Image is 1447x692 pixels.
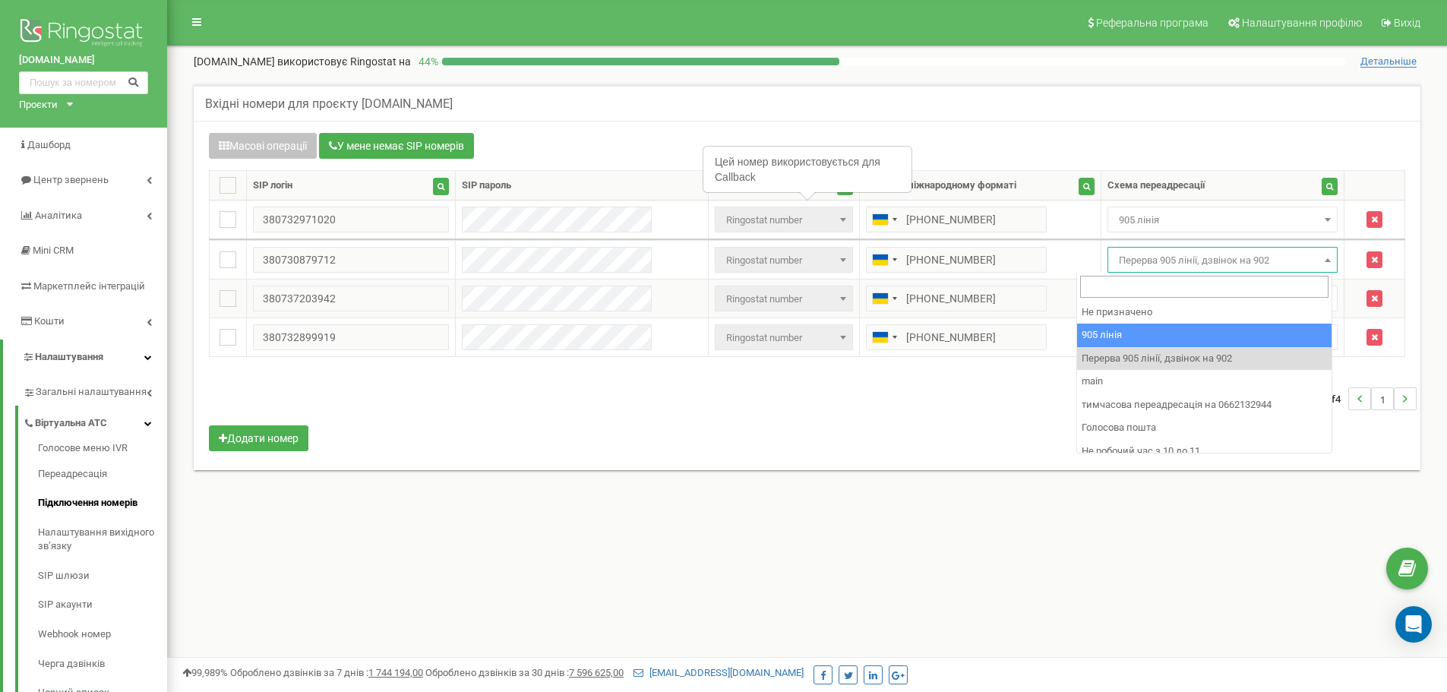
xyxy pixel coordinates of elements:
a: Голосове меню IVR [38,441,167,460]
li: тимчасова переадресація на 0662132944 [1077,393,1332,417]
span: 905 лінія [1107,207,1338,232]
input: 050 123 4567 [866,286,1047,311]
span: Перерва 905 лінії, дзвінок на 902 [1107,247,1338,273]
a: SIP шлюзи [38,561,167,591]
span: Ringostat number [720,327,847,349]
a: Webhook номер [38,620,167,649]
li: Перерва 905 лінії, дзвінок на 902 [1077,347,1332,371]
nav: ... [1313,372,1417,425]
span: Ringostat number [715,247,852,273]
span: Ringostat number [715,324,852,350]
li: 905 лінія [1077,324,1332,347]
h5: Вхідні номери для проєкту [DOMAIN_NAME] [205,97,453,111]
li: 1 [1371,387,1394,410]
li: Голосова пошта [1077,416,1332,440]
a: Підключення номерів [38,488,167,518]
span: Ringostat number [720,289,847,310]
a: [DOMAIN_NAME] [19,53,148,68]
span: Ringostat number [715,286,852,311]
a: Черга дзвінків [38,649,167,679]
span: Аналiтика [35,210,82,221]
span: використовує Ringostat на [277,55,411,68]
a: Переадресація [38,460,167,489]
button: Масові операції [209,133,317,159]
button: Додати номер [209,425,308,451]
div: Telephone country code [867,248,902,272]
a: Налаштування [3,340,167,375]
span: Ringostat number [715,207,852,232]
div: Telephone country code [867,286,902,311]
span: Реферальна програма [1096,17,1208,29]
li: main [1077,370,1332,393]
input: Пошук за номером [19,71,148,94]
a: Налаштування вихідного зв’язку [38,518,167,561]
div: Проєкти [19,98,58,112]
img: Ringostat logo [19,15,148,53]
span: Маркетплейс інтеграцій [33,280,145,292]
div: Схема переадресації [1107,179,1205,193]
a: Віртуальна АТС [23,406,167,437]
span: Ringostat number [720,210,847,231]
li: Не призначено [1077,301,1332,324]
div: Open Intercom Messenger [1395,606,1432,643]
span: Дашборд [27,139,71,150]
span: 99,989% [182,667,228,678]
span: 905 лінія [1113,210,1333,231]
span: Оброблено дзвінків за 7 днів : [230,667,423,678]
th: SIP пароль [456,171,709,201]
input: 050 123 4567 [866,207,1047,232]
span: Налаштування [35,351,103,362]
span: Перерва 905 лінії, дзвінок на 902 [1113,250,1333,271]
span: Кошти [34,315,65,327]
div: Telephone country code [867,325,902,349]
span: Оброблено дзвінків за 30 днів : [425,667,624,678]
span: Mini CRM [33,245,74,256]
p: [DOMAIN_NAME] [194,54,411,69]
p: 44 % [411,54,442,69]
u: 1 744 194,00 [368,667,423,678]
a: [EMAIL_ADDRESS][DOMAIN_NAME] [633,667,804,678]
span: Вихід [1394,17,1420,29]
u: 7 596 625,00 [569,667,624,678]
span: Детальніше [1360,55,1417,68]
li: Не робочий час з 10 до 11 [1077,440,1332,463]
button: У мене немає SIP номерів [319,133,474,159]
div: SIP логін [253,179,292,193]
span: Центр звернень [33,174,109,185]
input: 050 123 4567 [866,324,1047,350]
span: Налаштування профілю [1242,17,1362,29]
a: SIP акаунти [38,590,167,620]
div: Telephone country code [867,207,902,232]
input: 050 123 4567 [866,247,1047,273]
div: Номер у міжнародному форматі [866,179,1016,193]
div: Цей номер використовується для Callback [704,147,911,191]
a: Загальні налаштування [23,374,167,406]
span: Віртуальна АТС [35,416,107,431]
span: Ringostat number [720,250,847,271]
span: Загальні налаштування [36,385,147,400]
